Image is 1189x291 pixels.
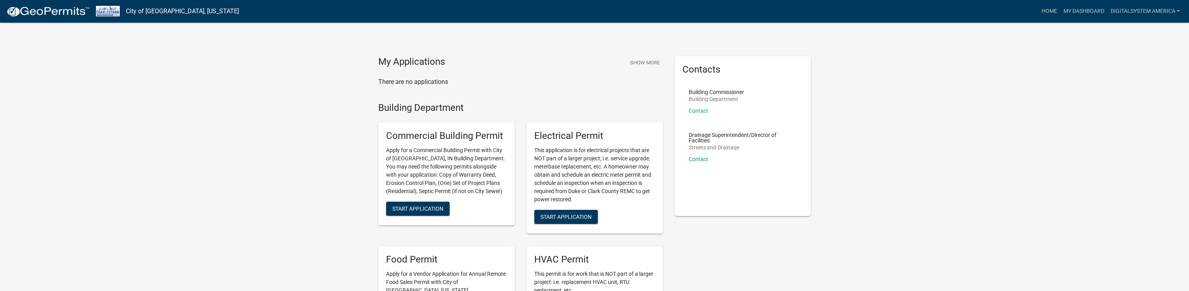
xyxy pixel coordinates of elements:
[386,254,507,265] h5: Food Permit
[689,156,708,162] a: Contact
[386,146,507,195] p: Apply for a Commercial Building Permit with City of [GEOGRAPHIC_DATA], IN Building Department. Yo...
[534,130,655,142] h5: Electrical Permit
[386,202,450,216] button: Start Application
[1107,4,1183,19] a: Digitalsystem America
[378,77,663,87] p: There are no applications
[392,206,443,212] span: Start Application
[534,146,655,204] p: This application is for electrical projects that are NOT part of a larger project; i.e. service u...
[689,132,797,143] p: Drainage Superintendent/Director of Facilities
[378,102,663,114] h4: Building Department
[126,5,239,18] a: City of [GEOGRAPHIC_DATA], [US_STATE]
[689,89,744,95] p: Building Commissioner
[689,96,744,102] p: Building Department
[1060,4,1107,19] a: My Dashboard
[386,130,507,142] h5: Commercial Building Permit
[1038,4,1060,19] a: Home
[534,210,598,224] button: Start Application
[682,64,803,75] h5: Contacts
[540,214,592,220] span: Start Application
[378,56,445,68] h4: My Applications
[96,6,120,16] img: City of Charlestown, Indiana
[627,56,663,69] button: Show More
[689,108,708,114] a: Contact
[534,254,655,265] h5: HVAC Permit
[689,145,797,150] p: Streets and Drainage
